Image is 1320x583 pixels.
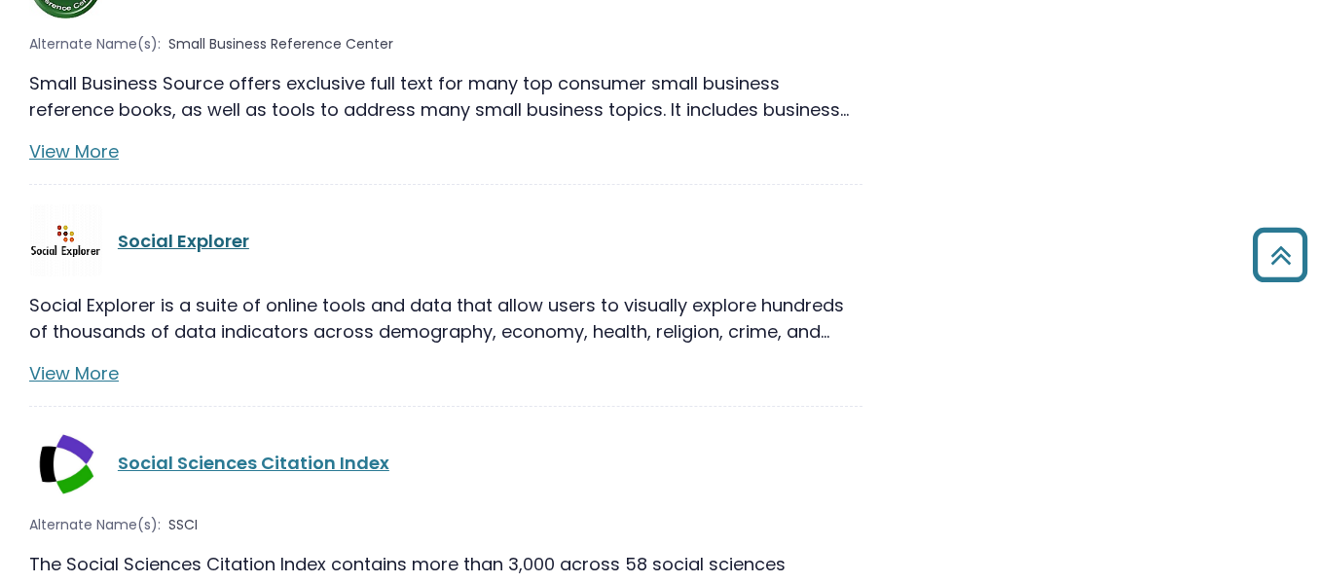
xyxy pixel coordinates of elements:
[29,70,862,123] p: Small Business Source offers exclusive full text for many top consumer small business reference b...
[29,292,862,345] p: Social Explorer is a suite of online tools and data that allow users to visually explore hundreds...
[29,515,161,535] span: Alternate Name(s):
[118,229,249,253] a: Social Explorer
[168,34,393,55] span: Small Business Reference Center
[29,361,119,385] a: View More
[1245,237,1315,273] a: Back to Top
[118,451,389,475] a: Social Sciences Citation Index
[168,515,198,535] span: SSCI
[29,34,161,55] span: Alternate Name(s):
[29,139,119,164] a: View More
